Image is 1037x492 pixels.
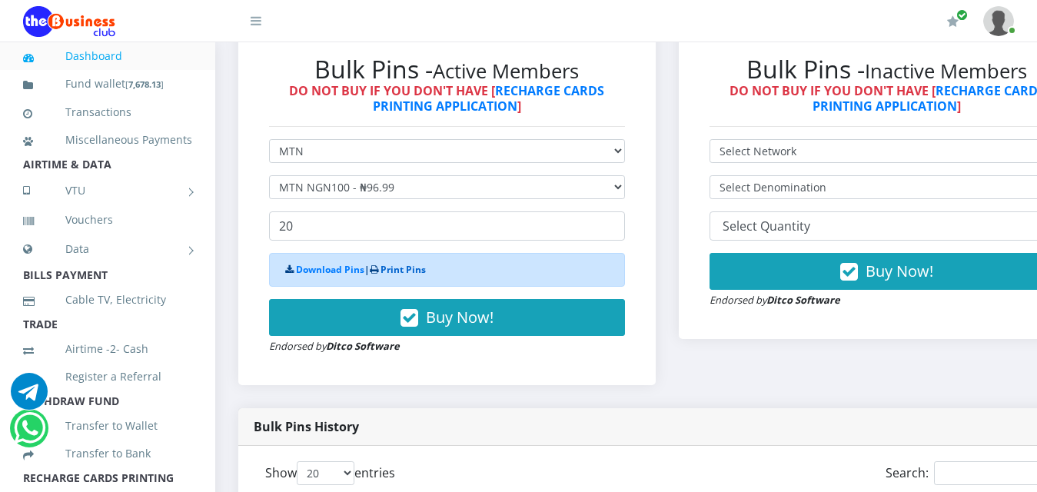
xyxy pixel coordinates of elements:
input: Enter Quantity [269,211,625,241]
a: Data [23,230,192,268]
small: Endorsed by [710,293,840,307]
small: [ ] [125,78,164,90]
strong: Ditco Software [326,339,400,353]
a: Print Pins [381,263,426,276]
a: Airtime -2- Cash [23,331,192,367]
i: Renew/Upgrade Subscription [947,15,959,28]
strong: | [285,263,426,276]
small: Active Members [433,58,579,85]
a: Dashboard [23,38,192,74]
strong: Ditco Software [766,293,840,307]
a: Register a Referral [23,359,192,394]
select: Showentries [297,461,354,485]
button: Buy Now! [269,299,625,336]
img: Logo [23,6,115,37]
a: Chat for support [11,384,48,410]
a: VTU [23,171,192,210]
a: Chat for support [14,421,45,447]
a: Download Pins [296,263,364,276]
label: Show entries [265,461,395,485]
a: RECHARGE CARDS PRINTING APPLICATION [373,82,605,114]
strong: DO NOT BUY IF YOU DON'T HAVE [ ] [289,82,604,114]
small: Inactive Members [865,58,1027,85]
strong: Bulk Pins History [254,418,359,435]
a: Vouchers [23,202,192,238]
a: Miscellaneous Payments [23,122,192,158]
img: User [983,6,1014,36]
h2: Bulk Pins - [269,55,625,84]
span: Buy Now! [426,307,494,327]
a: Transactions [23,95,192,130]
a: Transfer to Bank [23,436,192,471]
a: Transfer to Wallet [23,408,192,444]
b: 7,678.13 [128,78,161,90]
small: Endorsed by [269,339,400,353]
span: Buy Now! [866,261,933,281]
a: Fund wallet[7,678.13] [23,66,192,102]
span: Renew/Upgrade Subscription [956,9,968,21]
a: Cable TV, Electricity [23,282,192,317]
